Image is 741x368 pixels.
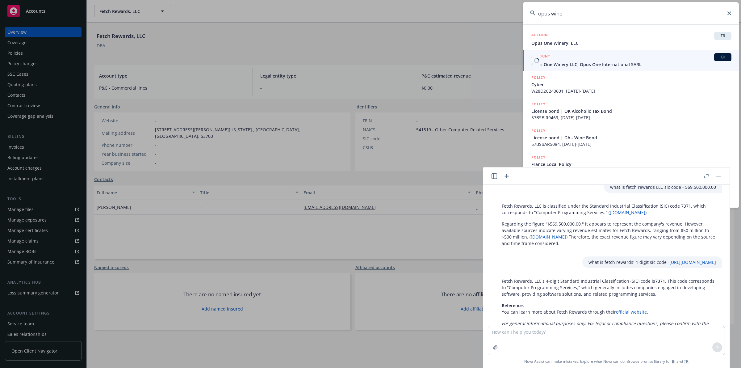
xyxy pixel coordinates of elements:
[531,40,731,46] span: Opus One Winery, LLC
[531,161,731,167] span: France Local Policy
[502,203,716,216] p: Fetch Rewards, LLC is classified under the Standard Industrial Classification (SIC) code 7371, wh...
[502,302,716,315] p: You can learn more about Fetch Rewards through their .
[531,61,731,68] span: Opus One Winery LLC; Opus One International SARL
[502,221,716,247] p: Regarding the figure "$569,500,000.00," it appears to represent the company's revenue. However, a...
[523,50,739,71] a: ACCOUNTBIOpus One Winery LLC; Opus One International SARL
[531,114,731,121] span: 57BSBIR9469, [DATE]-[DATE]
[523,71,739,98] a: POLICYCyberW28D2C240601, [DATE]-[DATE]
[523,28,739,50] a: ACCOUNTTROpus One Winery, LLC
[616,309,647,315] a: official website
[672,359,676,364] a: BI
[502,278,716,297] p: Fetch Rewards, LLC's 4-digit Standard Industrial Classification (SIC) code is . This code corresp...
[523,151,739,177] a: POLICYFrance Local PolicyFRPKNA43676, [DATE]-[DATE]
[531,234,566,240] a: [DOMAIN_NAME]
[531,53,550,61] h5: ACCOUNT
[684,359,689,364] a: TR
[531,154,546,160] h5: POLICY
[531,128,546,134] h5: POLICY
[531,81,731,88] span: Cyber
[524,355,689,368] span: Nova Assist can make mistakes. Explore what Nova can do: Browse prompt library for and
[531,141,731,147] span: 57BSBAR5084, [DATE]-[DATE]
[502,320,709,333] em: For general informational purposes only. For legal or compliance questions, please confirm with t...
[531,108,731,114] span: License bond | OK Alcoholic Tax Bond
[502,302,524,308] span: Reference:
[531,88,731,94] span: W28D2C240601, [DATE]-[DATE]
[610,209,645,215] a: [DOMAIN_NAME]
[717,54,729,60] span: BI
[523,2,739,24] input: Search...
[531,101,546,107] h5: POLICY
[531,32,550,39] h5: ACCOUNT
[717,33,729,39] span: TR
[669,259,716,265] a: [URL][DOMAIN_NAME]
[610,184,716,190] p: what is fetch rewards LLC sic code - 569,500,000.00
[523,98,739,124] a: POLICYLicense bond | OK Alcoholic Tax Bond57BSBIR9469, [DATE]-[DATE]
[531,134,731,141] span: License bond | GA - Wine Bond
[655,278,665,284] span: 7371
[531,74,546,81] h5: POLICY
[588,259,716,265] p: what is fetch rewards' 4-digit sic code -
[523,124,739,151] a: POLICYLicense bond | GA - Wine Bond57BSBAR5084, [DATE]-[DATE]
